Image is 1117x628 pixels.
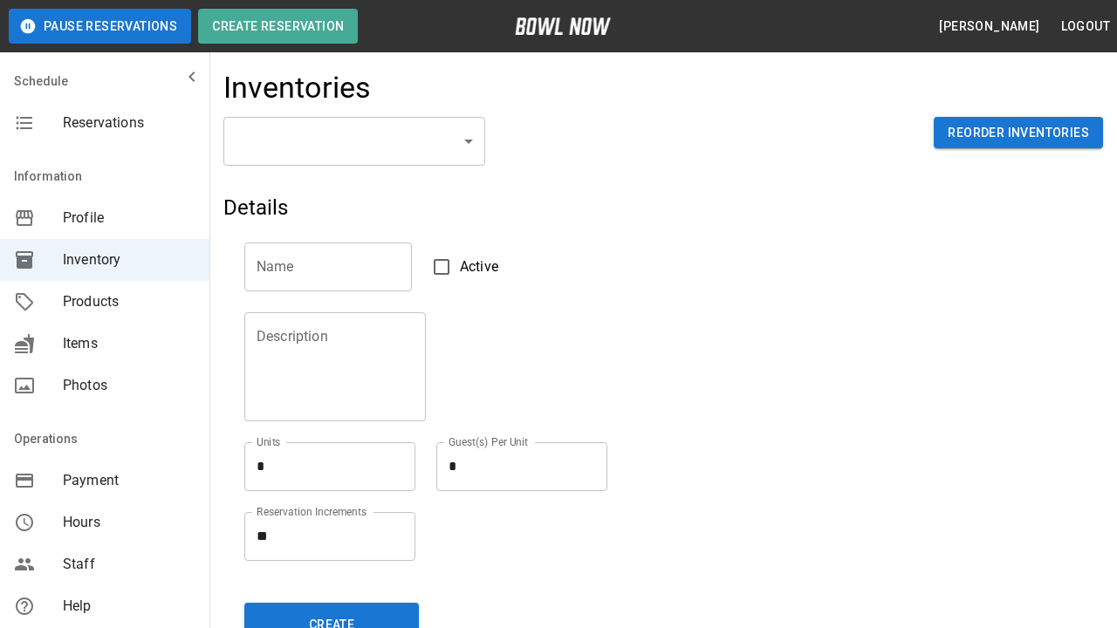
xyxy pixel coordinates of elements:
[934,117,1103,149] button: Reorder Inventories
[223,194,810,222] h5: Details
[9,9,191,44] button: Pause Reservations
[932,10,1046,43] button: [PERSON_NAME]
[223,70,372,106] h4: Inventories
[63,333,195,354] span: Items
[460,256,498,277] span: Active
[198,9,358,44] button: Create Reservation
[63,208,195,229] span: Profile
[63,596,195,617] span: Help
[63,512,195,533] span: Hours
[63,470,195,491] span: Payment
[63,375,195,396] span: Photos
[1054,10,1117,43] button: Logout
[63,113,195,133] span: Reservations
[63,291,195,312] span: Products
[515,17,611,35] img: logo
[63,249,195,270] span: Inventory
[223,117,485,166] div: ​
[63,554,195,575] span: Staff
